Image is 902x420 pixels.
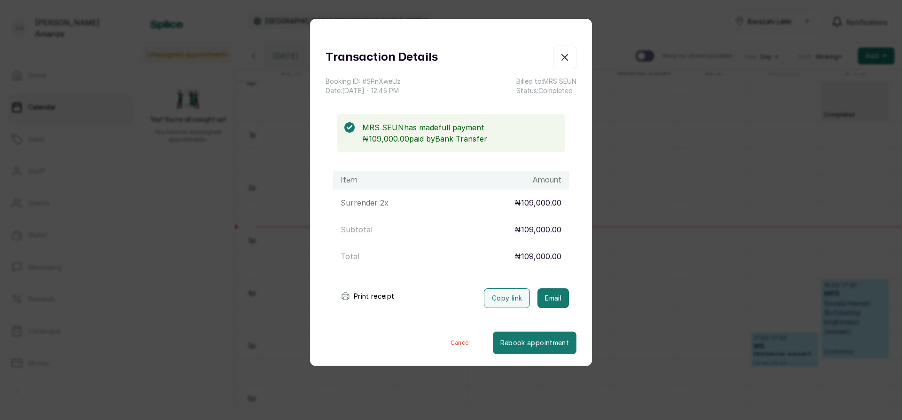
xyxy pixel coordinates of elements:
[533,174,561,186] h1: Amount
[362,133,558,144] p: ₦109,000.00 paid by Bank Transfer
[514,197,561,208] p: ₦109,000.00
[326,86,401,95] p: Date: [DATE] ・ 12:45 PM
[514,251,561,262] p: ₦109,000.00
[514,224,561,235] p: ₦109,000.00
[493,332,576,354] button: Rebook appointment
[484,288,530,308] button: Copy link
[428,332,493,354] button: Cancel
[326,49,438,66] h1: Transaction Details
[341,224,373,235] p: Subtotal
[341,251,359,262] p: Total
[326,77,401,86] p: Booking ID: # SPnXweUz
[537,288,569,308] button: Email
[516,86,576,95] p: Status: Completed
[341,174,358,186] h1: Item
[362,122,558,133] p: MRS SEUN has made full payment
[333,287,402,306] button: Print receipt
[516,77,576,86] p: Billed to: MRS SEUN
[341,197,389,208] p: Surrender 2 x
